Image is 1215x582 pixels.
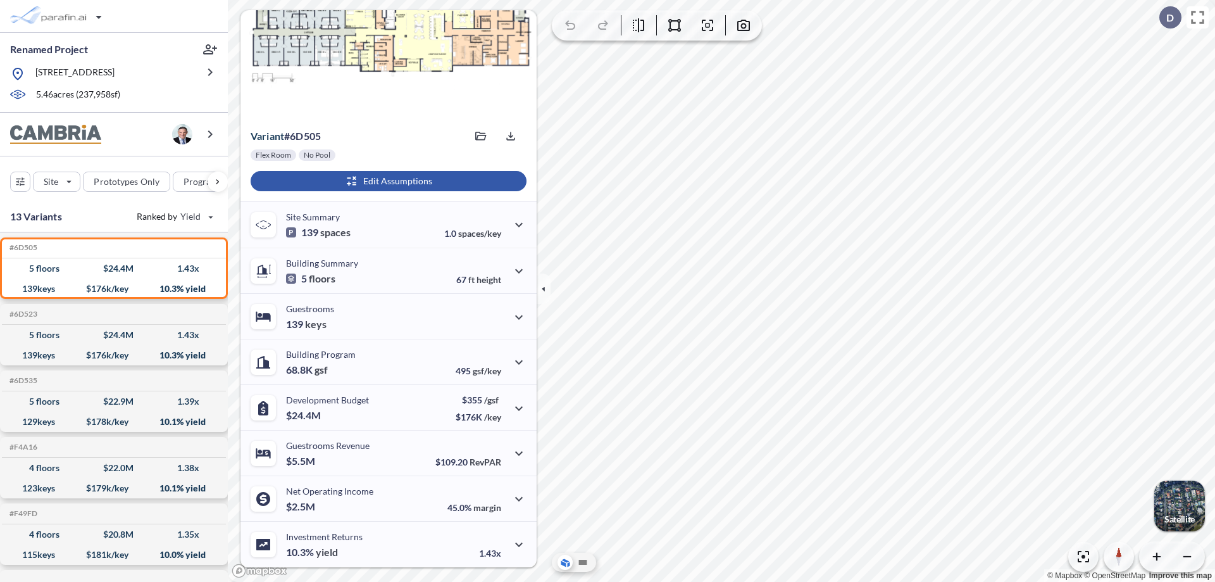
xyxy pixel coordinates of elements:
[184,175,219,188] p: Program
[7,243,37,252] h5: Click to copy the code
[1154,481,1205,531] img: Switcher Image
[1164,514,1195,524] p: Satellite
[7,443,37,452] h5: Click to copy the code
[473,502,501,513] span: margin
[36,88,120,102] p: 5.46 acres ( 237,958 sf)
[558,555,573,570] button: Aerial View
[286,212,340,222] p: Site Summary
[1166,12,1174,23] p: D
[286,364,328,376] p: 68.8K
[320,226,351,239] span: spaces
[435,457,501,467] p: $109.20
[456,412,501,422] p: $176K
[7,376,37,385] h5: Click to copy the code
[286,226,351,239] p: 139
[575,555,590,570] button: Site Plan
[315,364,328,376] span: gsf
[473,365,501,376] span: gsf/key
[456,274,501,285] p: 67
[286,486,373,497] p: Net Operating Income
[35,66,115,82] p: [STREET_ADDRESS]
[83,172,170,192] button: Prototypes Only
[286,395,369,405] p: Development Budget
[44,175,58,188] p: Site
[286,349,356,360] p: Building Program
[7,509,37,518] h5: Click to copy the code
[180,210,201,223] span: Yield
[286,272,335,285] p: 5
[477,274,501,285] span: height
[286,455,317,467] p: $5.5M
[286,500,317,513] p: $2.5M
[10,125,101,144] img: BrandImage
[456,395,501,405] p: $355
[456,365,501,376] p: 495
[309,272,335,285] span: floors
[251,130,284,142] span: Variant
[305,318,327,331] span: keys
[316,546,338,559] span: yield
[286,258,358,269] p: Building Summary
[286,440,370,451] p: Guestrooms Revenue
[7,310,37,319] h5: Click to copy the code
[447,502,501,513] p: 45.0%
[232,564,287,578] a: Mapbox homepage
[286,318,327,331] p: 139
[251,130,321,142] p: # 6d505
[286,546,338,559] p: 10.3%
[1149,571,1212,580] a: Improve this map
[10,209,62,224] p: 13 Variants
[1084,571,1145,580] a: OpenStreetMap
[94,175,159,188] p: Prototypes Only
[444,228,501,239] p: 1.0
[479,548,501,559] p: 1.43x
[10,42,88,56] p: Renamed Project
[484,412,501,422] span: /key
[172,124,192,144] img: user logo
[304,150,330,160] p: No Pool
[251,171,526,191] button: Edit Assumptions
[470,457,501,467] span: RevPAR
[286,531,363,542] p: Investment Returns
[173,172,241,192] button: Program
[127,206,221,227] button: Ranked by Yield
[468,274,475,285] span: ft
[33,172,80,192] button: Site
[458,228,501,239] span: spaces/key
[484,395,499,405] span: /gsf
[256,150,291,160] p: Flex Room
[1047,571,1082,580] a: Mapbox
[1154,481,1205,531] button: Switcher ImageSatellite
[286,303,334,314] p: Guestrooms
[286,409,323,422] p: $24.4M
